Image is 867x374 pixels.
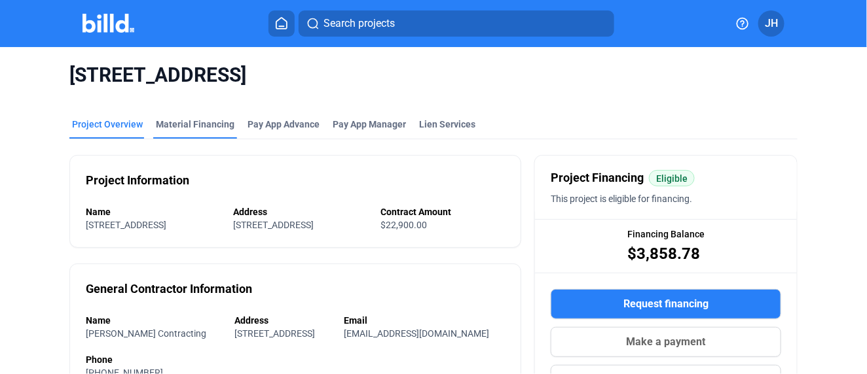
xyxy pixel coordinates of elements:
[83,14,134,33] img: Billd Company Logo
[323,16,395,31] span: Search projects
[156,118,234,131] div: Material Financing
[86,314,222,327] div: Name
[86,205,220,218] div: Name
[627,334,706,350] span: Make a payment
[419,118,475,131] div: Lien Services
[627,228,705,241] span: Financing Balance
[86,328,206,339] span: [PERSON_NAME] Contracting
[380,205,505,218] div: Contract Amount
[623,296,709,312] span: Request financing
[627,243,700,264] span: $3,858.78
[235,328,316,339] span: [STREET_ADDRESS]
[551,194,692,204] span: This project is eligible for financing.
[86,171,189,190] div: Project Information
[649,170,695,186] mat-chip: Eligible
[248,118,320,131] div: Pay App Advance
[72,118,143,131] div: Project Overview
[380,220,427,230] span: $22,900.00
[86,280,252,298] div: General Contractor Information
[344,314,505,327] div: Email
[69,63,798,88] span: [STREET_ADDRESS]
[333,118,406,131] span: Pay App Manager
[344,328,489,339] span: [EMAIL_ADDRESS][DOMAIN_NAME]
[551,169,644,187] span: Project Financing
[233,205,367,218] div: Address
[86,220,166,230] span: [STREET_ADDRESS]
[233,220,314,230] span: [STREET_ADDRESS]
[86,353,505,366] div: Phone
[765,16,778,31] span: JH
[235,314,331,327] div: Address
